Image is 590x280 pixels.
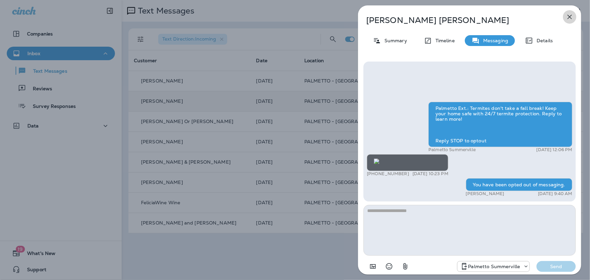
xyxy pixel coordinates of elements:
div: Palmetto Ext.: Termites don't take a fall break! Keep your home safe with 24/7 termite protection... [428,102,572,147]
button: Add in a premade template [366,260,380,273]
p: [PHONE_NUMBER] [367,171,409,177]
p: Summary [381,38,407,43]
p: [PERSON_NAME] [PERSON_NAME] [366,16,551,25]
button: Select an emoji [382,260,396,273]
p: Palmetto Summerville [428,147,476,153]
p: Palmetto Summerville [468,264,520,269]
p: Timeline [432,38,455,43]
p: [DATE] 12:06 PM [537,147,572,153]
img: twilio-download [374,159,379,164]
p: Messaging [480,38,508,43]
p: [PERSON_NAME] [466,191,504,196]
p: [DATE] 10:23 PM [412,171,448,177]
div: +1 (843) 594-2691 [457,262,530,271]
p: Details [533,38,553,43]
div: You have been opted out of messaging. [466,178,572,191]
p: [DATE] 9:40 AM [538,191,572,196]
